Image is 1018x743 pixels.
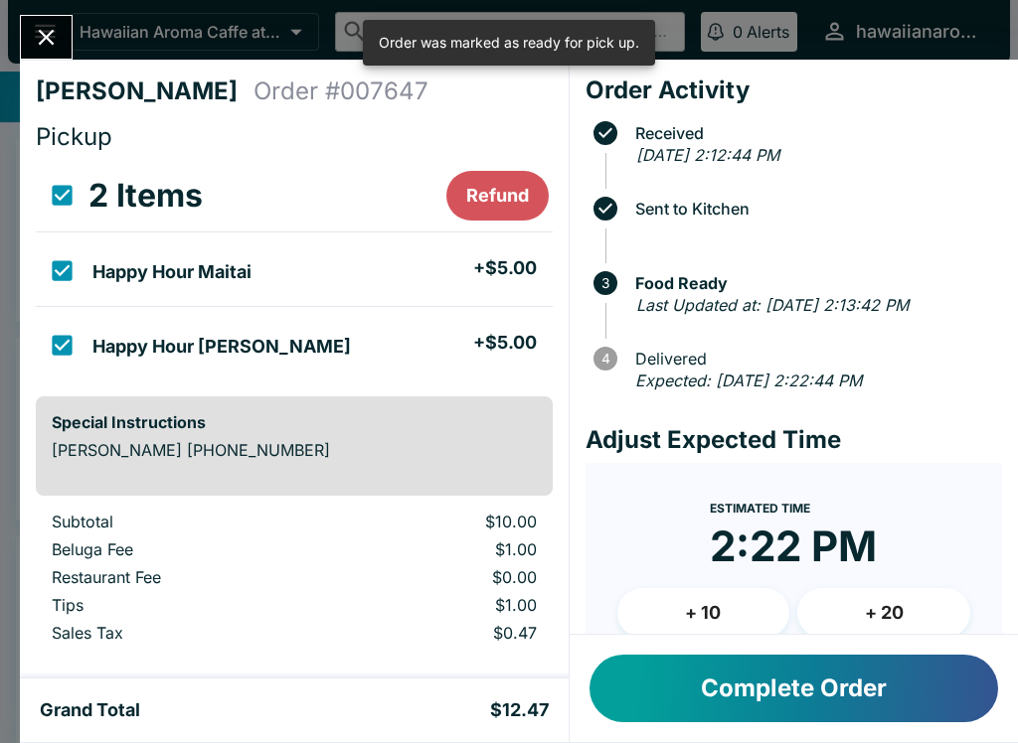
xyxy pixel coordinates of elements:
span: Sent to Kitchen [625,200,1002,218]
span: Delivered [625,350,1002,368]
h5: $12.47 [490,698,549,722]
button: Close [21,16,72,59]
p: Beluga Fee [52,539,314,559]
p: Tips [52,595,314,615]
h5: Happy Hour [PERSON_NAME] [92,335,351,359]
div: Order was marked as ready for pick up. [379,26,639,60]
p: $0.00 [346,567,537,587]
h4: Order # 007647 [254,76,428,106]
em: [DATE] 2:12:44 PM [636,145,779,165]
h4: Adjust Expected Time [586,425,1002,455]
h5: Grand Total [40,698,140,722]
p: $0.47 [346,623,537,643]
span: Received [625,124,1002,142]
table: orders table [36,512,553,651]
h5: Happy Hour Maitai [92,260,252,284]
button: Complete Order [590,655,998,722]
text: 3 [601,275,609,291]
p: [PERSON_NAME] [PHONE_NUMBER] [52,440,537,460]
h4: [PERSON_NAME] [36,76,254,106]
button: + 10 [617,588,790,638]
h5: + $5.00 [473,331,537,355]
em: Last Updated at: [DATE] 2:13:42 PM [636,295,909,315]
p: $1.00 [346,595,537,615]
p: Subtotal [52,512,314,531]
button: Refund [446,171,549,221]
span: Pickup [36,122,112,151]
em: Expected: [DATE] 2:22:44 PM [635,371,862,390]
h3: 2 Items [88,176,203,216]
time: 2:22 PM [710,520,877,572]
p: Sales Tax [52,623,314,643]
h4: Order Activity [586,75,1002,105]
text: 4 [600,351,609,367]
p: $10.00 [346,512,537,531]
h6: Special Instructions [52,412,537,432]
p: Restaurant Fee [52,567,314,587]
p: $1.00 [346,539,537,559]
table: orders table [36,160,553,380]
button: + 20 [797,588,970,638]
span: Food Ready [625,274,1002,292]
h5: + $5.00 [473,256,537,280]
span: Estimated Time [710,501,810,516]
